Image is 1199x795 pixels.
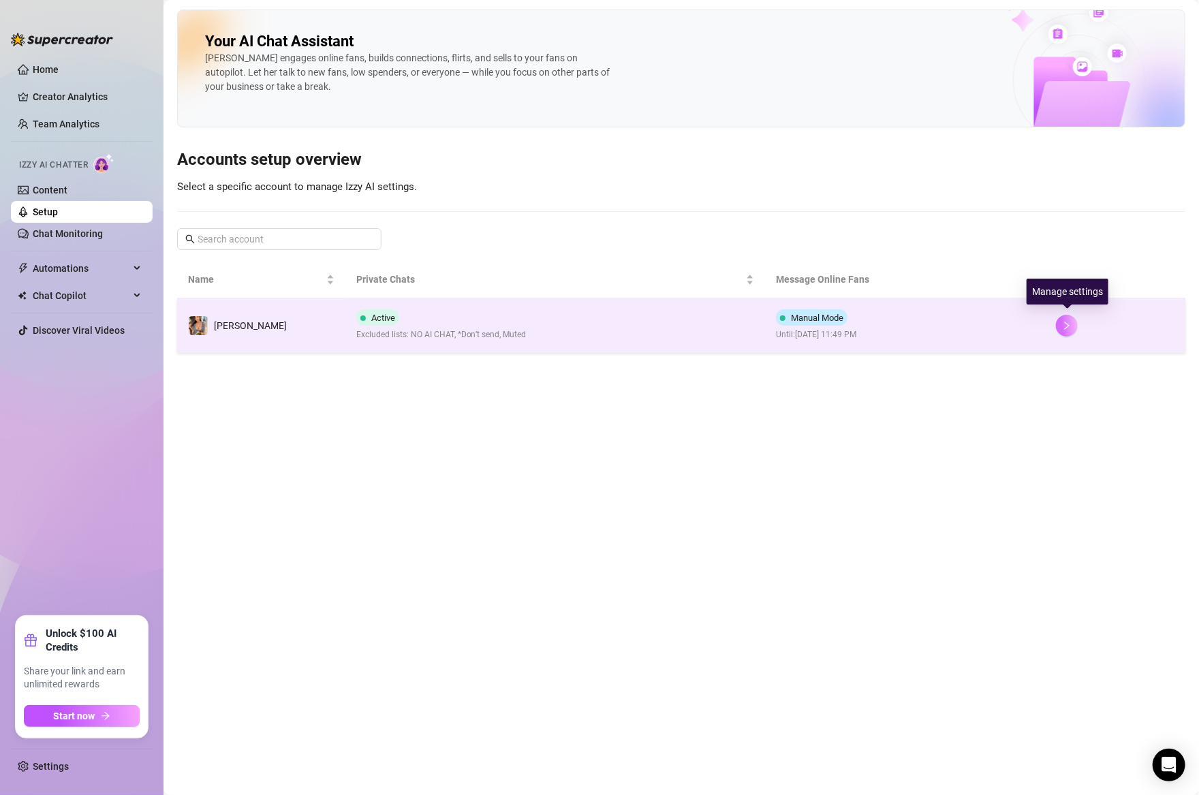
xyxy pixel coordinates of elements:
a: Content [33,185,67,196]
input: Search account [198,232,362,247]
div: Manage settings [1027,279,1108,305]
span: Select a specific account to manage Izzy AI settings. [177,181,417,193]
a: Home [33,64,59,75]
span: Share your link and earn unlimited rewards [24,665,140,691]
a: Discover Viral Videos [33,325,125,336]
span: Automations [33,258,129,279]
a: Chat Monitoring [33,228,103,239]
a: Creator Analytics [33,86,142,108]
th: Message Online Fans [765,261,1045,298]
h2: Your AI Chat Assistant [205,32,354,51]
strong: Unlock $100 AI Credits [46,627,140,654]
button: Start nowarrow-right [24,705,140,727]
div: Open Intercom Messenger [1153,749,1185,781]
img: AI Chatter [93,153,114,173]
span: Name [188,272,324,287]
a: Team Analytics [33,119,99,129]
span: thunderbolt [18,263,29,274]
span: Manual Mode [791,313,843,323]
span: arrow-right [101,711,110,721]
span: Until: [DATE] 11:49 PM [776,328,856,341]
div: [PERSON_NAME] engages online fans, builds connections, flirts, and sells to your fans on autopilo... [205,51,614,94]
span: right [1062,321,1072,330]
span: Start now [54,711,95,721]
span: Private Chats [356,272,744,287]
h3: Accounts setup overview [177,149,1185,171]
a: Setup [33,206,58,217]
span: gift [24,634,37,647]
th: Name [177,261,345,298]
img: logo-BBDzfeDw.svg [11,33,113,46]
button: right [1056,315,1078,337]
span: [PERSON_NAME] [214,320,287,331]
span: Active [371,313,395,323]
img: Linda [189,316,208,335]
img: Chat Copilot [18,291,27,300]
th: Private Chats [345,261,766,298]
span: search [185,234,195,244]
span: Izzy AI Chatter [19,159,88,172]
span: Excluded lists: NO AI CHAT, *Don’t send, Muted [356,328,527,341]
span: Chat Copilot [33,285,129,307]
a: Settings [33,761,69,772]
